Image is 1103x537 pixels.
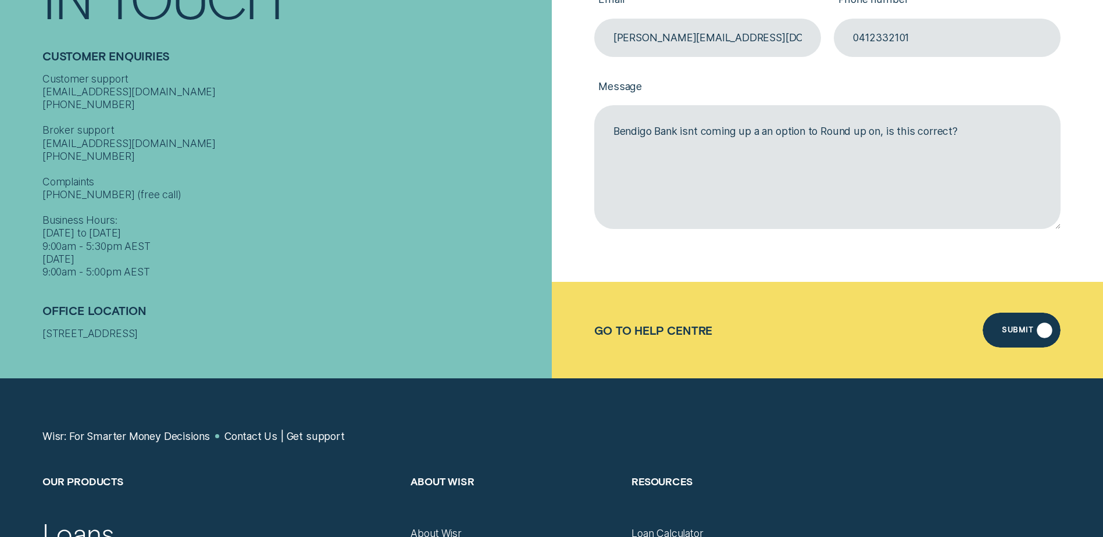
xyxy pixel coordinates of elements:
div: [STREET_ADDRESS] [42,327,545,340]
a: Wisr: For Smarter Money Decisions [42,430,210,443]
label: Message [594,70,1061,105]
a: Contact Us | Get support [224,430,345,443]
textarea: Bendigo Bank isnt coming up a an option to Round up on, is this correct? [594,105,1061,228]
a: Go to Help Centre [594,324,713,337]
div: Customer support [EMAIL_ADDRESS][DOMAIN_NAME] [PHONE_NUMBER] Broker support [EMAIL_ADDRESS][DOMAI... [42,73,545,278]
h2: Resources [631,475,840,527]
h2: Our Products [42,475,398,527]
h2: Customer Enquiries [42,49,545,73]
button: Submit [983,313,1061,348]
h2: About Wisr [410,475,619,527]
h2: Office Location [42,304,545,327]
